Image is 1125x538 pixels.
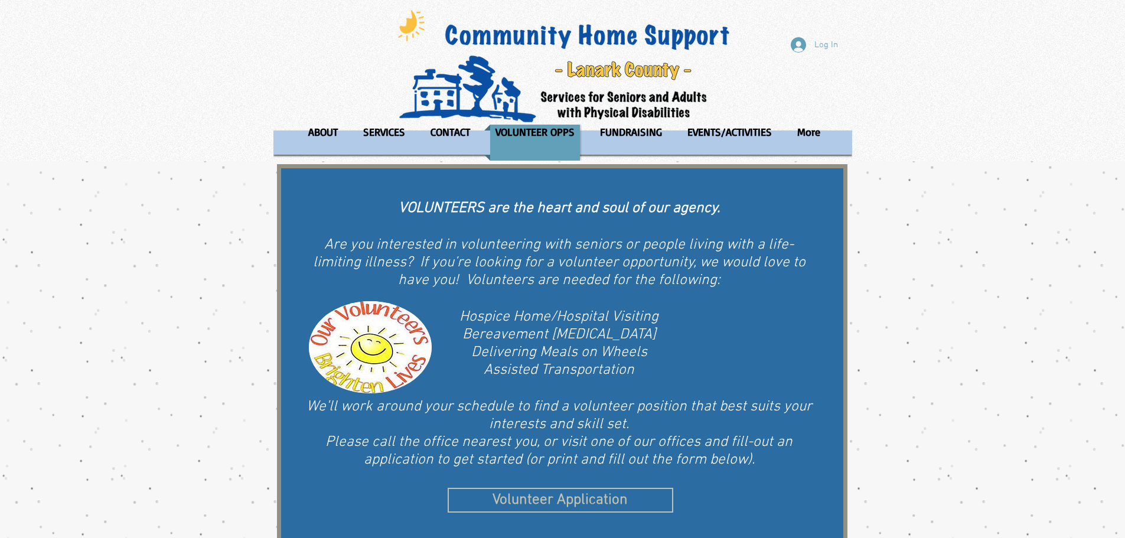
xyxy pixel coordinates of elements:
[484,361,634,379] span: Assisted Transportation
[297,125,349,161] a: ABOUT
[390,8,738,125] div: CHSLC Logo on Sign.png
[676,125,783,161] a: EVENTS/ACTIVITIES
[425,125,475,139] p: CONTACT
[309,301,432,393] img: Our Volunteers Brighten Lives.png
[810,39,842,51] span: Log In
[352,125,416,161] a: SERVICES
[419,125,481,161] a: CONTACT
[306,398,812,433] span: We'll work around your schedule to find a volunteer position that best suits your interests and s...
[358,125,410,139] p: SERVICES
[484,125,586,161] a: VOLUNTEER OPPS
[303,125,343,139] p: ABOUT
[782,34,846,56] button: Log In
[313,236,806,289] span: Are you interested in volunteering with seniors or people living with a life-limiting illness? If...
[493,490,628,511] span: Volunteer Application
[459,308,658,326] span: Hospice Home/Hospital Visiting
[273,125,852,161] nav: Site
[589,125,673,161] a: FUNDRAISING
[399,200,720,217] span: VOLUNTEERS are the heart and soul of our agency.
[490,125,580,139] p: VOLUNTEER OPPS
[471,344,647,361] span: Delivering Meals on Wheels
[448,488,673,513] a: Volunteer Application
[682,125,777,139] p: EVENTS/ACTIVITIES
[462,326,656,344] span: Bereavement [MEDICAL_DATA]
[792,125,826,139] p: More
[325,433,793,469] span: Please call the office nearest you, or visit one of our offices and fill-out an application to ge...
[595,125,667,139] p: FUNDRAISING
